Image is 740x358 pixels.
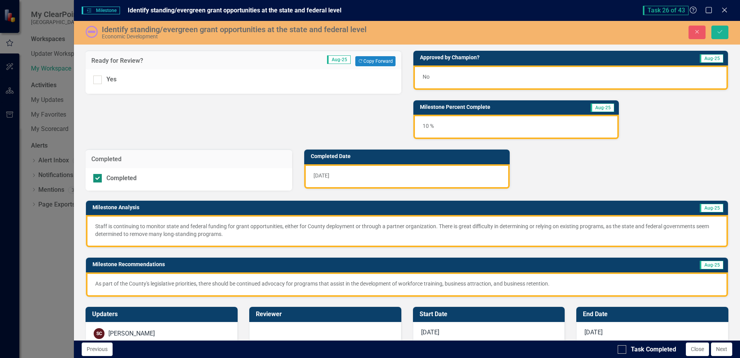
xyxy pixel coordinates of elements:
h3: Completed Date [311,153,506,159]
h3: Approved by Champion? [420,55,636,60]
span: Identify standing/evergreen grant opportunities at the state and federal level [128,7,341,14]
div: SC [94,328,104,339]
span: Aug-25 [700,54,723,63]
button: Copy Forward [355,56,395,66]
div: 10 % [413,115,619,139]
div: Economic Development [102,34,447,40]
div: Identify standing/evergreen grant opportunities at the state and federal level [102,25,447,34]
p: As part of the County's legislative priorities, there should be continued advocacy for programs t... [95,280,719,287]
button: Close [686,343,709,356]
h3: Completed [91,156,286,163]
h3: Ready for Review? [91,57,223,64]
h3: Updaters [92,311,234,318]
h3: Milestone Percent Complete [420,104,565,110]
h3: Start Date [420,311,561,318]
p: Staff is continuing to monitor state and federal funding for grant opportunities, either for Coun... [95,222,719,238]
h3: Milestone Recommendations [92,262,565,267]
div: Task Completed [631,345,676,354]
span: Aug-25 [700,204,723,212]
span: Milestone [82,7,120,14]
div: Yes [106,75,116,84]
h3: End Date [583,311,725,318]
img: Not Started [86,26,98,38]
span: [DATE] [584,329,603,336]
span: Task 26 of 43 [643,6,689,15]
span: Aug-25 [591,103,614,112]
button: Previous [82,343,113,356]
span: No [423,74,430,80]
span: [DATE] [421,329,439,336]
div: [PERSON_NAME] [108,329,155,338]
span: Aug-25 [700,261,723,269]
span: Aug-25 [327,55,351,64]
span: [DATE] [313,172,329,179]
h3: Reviewer [256,311,397,318]
button: Next [711,343,732,356]
h3: Milestone Analysis [92,205,508,210]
